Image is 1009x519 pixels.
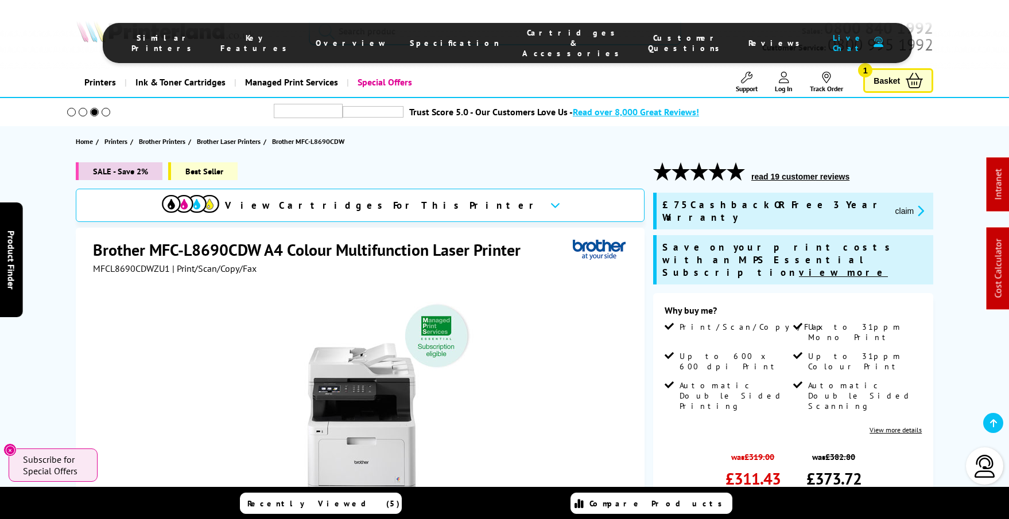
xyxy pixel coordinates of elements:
a: View more details [870,426,922,434]
strike: £319.00 [744,451,774,462]
span: was [806,446,861,462]
button: Close [3,443,17,456]
a: Basket 1 [863,68,933,93]
span: Live Chat [829,33,868,53]
span: Key Features [220,33,293,53]
a: Brother Printers [139,135,188,147]
span: Save on your print costs with an MPS Essential Subscription [662,241,895,279]
span: Overview [316,38,387,48]
a: Recently Viewed (5) [240,493,402,514]
strike: £382.80 [825,451,855,462]
span: was [725,446,781,462]
span: Brother MFC-L8690CDW [272,137,344,146]
a: Log In [775,72,793,93]
span: Basket [874,73,900,88]
span: Brother Laser Printers [197,135,261,147]
span: Log In [775,84,793,93]
span: Ink & Toner Cartridges [135,68,226,97]
img: Brother [573,239,626,260]
a: Brother Laser Printers [197,135,263,147]
span: SALE - Save 2% [76,162,162,180]
span: 1 [858,63,872,77]
img: trustpilot rating [274,104,343,118]
a: Home [76,135,96,147]
span: £373.72 [806,468,861,489]
a: Ink & Toner Cartridges [125,68,234,97]
span: Product Finder [6,230,17,289]
span: View Cartridges For This Printer [225,199,541,212]
a: Printers [76,68,125,97]
span: Printers [104,135,127,147]
span: Up to 600 x 600 dpi Print [680,351,791,372]
div: Why buy me? [665,305,922,322]
span: Compare Products [589,498,728,509]
span: MFCL8690CDWZU1 [93,263,170,274]
a: Special Offers [347,68,421,97]
img: user-headset-duotone.svg [874,37,883,48]
span: Automatic Double Sided Scanning [808,380,919,411]
img: cmyk-icon.svg [162,195,219,213]
span: Home [76,135,93,147]
button: promo-description [892,204,928,217]
a: Cost Calculator [992,239,1004,298]
span: Support [736,84,758,93]
span: Specification [410,38,499,48]
span: Read over 8,000 Great Reviews! [573,106,699,118]
span: Cartridges & Accessories [522,28,625,58]
a: Intranet [992,169,1004,200]
span: Brother Printers [139,135,185,147]
u: view more [799,266,888,279]
span: Up to 31ppm Mono Print [808,322,919,342]
h1: Brother MFC-L8690CDW A4 Colour Multifunction Laser Printer [93,239,532,260]
a: Compare Products [571,493,732,514]
span: Best Seller [168,162,238,180]
a: Trust Score 5.0 - Our Customers Love Us -Read over 8,000 Great Reviews! [409,106,699,118]
img: trustpilot rating [343,106,403,118]
a: Track Order [810,72,843,93]
a: Support [736,72,758,93]
span: Up to 31ppm Colour Print [808,351,919,372]
button: read 19 customer reviews [748,171,853,182]
span: Subscribe for Special Offers [23,454,86,477]
span: £75 Cashback OR Free 3 Year Warranty [662,198,886,224]
span: Similar Printers [131,33,197,53]
a: Printers [104,135,130,147]
span: £311.43 [725,468,781,489]
span: Print/Scan/Copy/Fax [680,322,827,332]
span: Reviews [748,38,806,48]
span: | Print/Scan/Copy/Fax [172,263,257,274]
span: Recently Viewed (5) [247,498,400,509]
a: Managed Print Services [234,68,347,97]
img: user-headset-light.svg [973,455,996,478]
span: Automatic Double Sided Printing [680,380,791,411]
span: Customer Questions [648,33,725,53]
